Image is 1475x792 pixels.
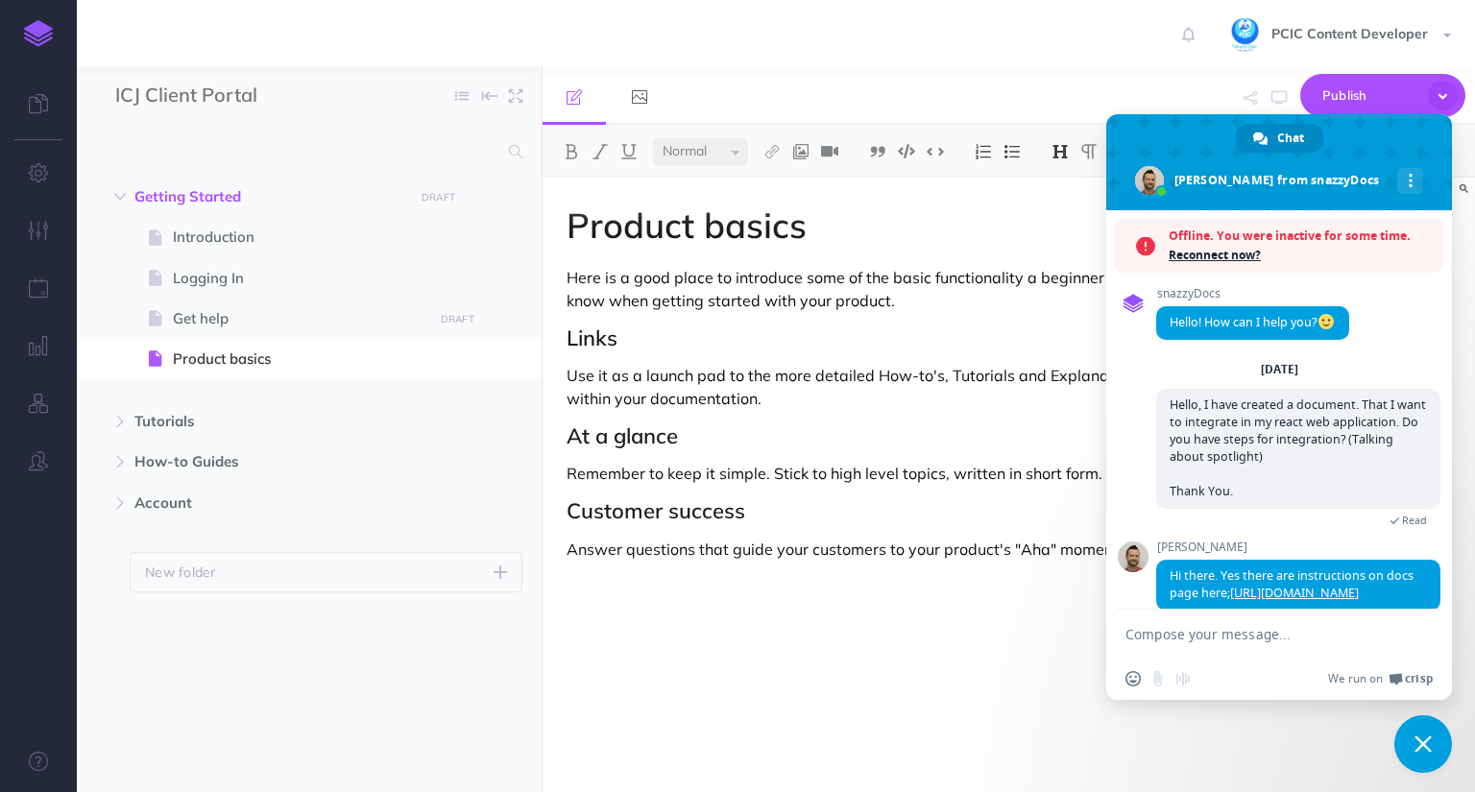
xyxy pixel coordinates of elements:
[898,144,915,158] img: Code block button
[115,82,341,110] input: Documentation Name
[1322,81,1418,110] span: Publish
[134,185,402,208] span: Getting Started
[422,191,455,204] small: DRAFT
[1228,18,1262,52] img: dRQN1hrEG1J5t3n3qbq3RfHNZNloSxXOgySS45Hu.jpg
[1080,144,1098,159] img: Paragraph button
[567,538,1171,561] p: Answer questions that guide your customers to your product's "Aha" moments.
[620,144,638,159] img: Underline button
[1156,287,1349,300] span: snazzyDocs
[1328,671,1433,686] a: We run onCrisp
[1230,585,1359,601] a: [URL][DOMAIN_NAME]
[1125,671,1141,686] span: Insert an emoji
[869,144,886,159] img: Blockquote button
[24,20,53,47] img: logo-mark.svg
[567,462,1171,485] p: Remember to keep it simple. Stick to high level topics, written in short form.
[145,562,216,583] p: New folder
[130,552,522,592] button: New folder
[975,144,992,159] img: Ordered list button
[763,144,781,159] img: Link button
[567,499,1171,522] h2: Customer success
[563,144,580,159] img: Bold button
[567,424,1171,447] h2: At a glance
[1156,540,1440,554] span: [PERSON_NAME]
[592,144,609,159] img: Italic button
[173,267,426,290] span: Logging In
[1236,124,1323,153] div: Chat
[134,450,402,473] span: How-to Guides
[173,307,426,330] span: Get help
[433,308,481,330] button: DRAFT
[1394,715,1452,773] div: Close chat
[567,326,1171,349] h2: Links
[821,144,838,159] img: Add video button
[1300,74,1465,117] button: Publish
[1397,168,1423,194] div: More channels
[1170,567,1414,601] span: Hi there. Yes there are instructions on docs page here;
[134,492,402,515] span: Account
[173,348,426,371] span: Product basics
[1170,314,1336,330] span: Hello! How can I help you?
[567,266,1171,312] p: Here is a good place to introduce some of the basic functionality a beginner needs to know when g...
[1125,626,1390,643] textarea: Compose your message...
[1169,227,1434,246] span: Offline. You were inactive for some time.
[1003,144,1021,159] img: Unordered list button
[1262,25,1438,42] span: PCIC Content Developer
[1328,671,1383,686] span: We run on
[1261,364,1298,375] div: [DATE]
[441,313,474,325] small: DRAFT
[567,364,1171,410] p: Use it as a launch pad to the more detailed How-to's, Tutorials and Explanations within your docu...
[792,144,810,159] img: Add image button
[1402,514,1427,527] span: Read
[134,410,402,433] span: Tutorials
[1170,396,1426,499] span: Hello, I have created a document. That I want to integrate in my react web application. Do you ha...
[1277,124,1304,153] span: Chat
[927,144,944,158] img: Inline code button
[567,206,1171,245] h1: Product basics
[1405,671,1433,686] span: Crisp
[1052,144,1069,159] img: Headings dropdown button
[415,186,463,208] button: DRAFT
[1169,246,1434,265] span: Reconnect now?
[173,226,426,249] span: Introduction
[115,134,497,169] input: Search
